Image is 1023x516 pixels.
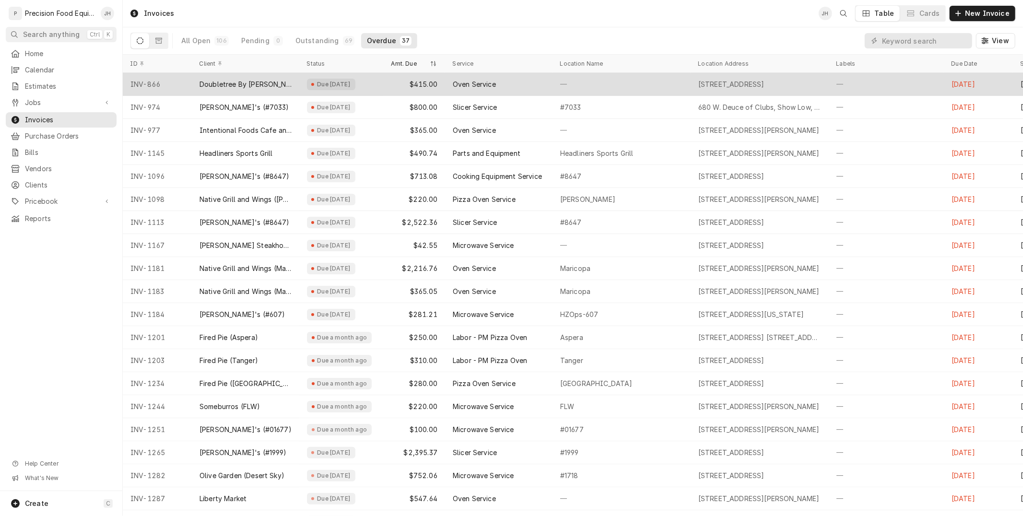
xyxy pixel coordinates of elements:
[944,349,1013,372] div: [DATE]
[919,9,940,18] div: Cards
[453,494,496,504] div: Oven Service
[316,150,352,157] div: Due [DATE]
[553,119,691,142] div: —
[316,380,368,387] div: Due a month ago
[698,218,764,227] div: [STREET_ADDRESS]
[698,448,764,457] div: [STREET_ADDRESS]
[698,195,820,204] div: [STREET_ADDRESS][PERSON_NAME]
[384,487,445,510] div: $547.64
[560,195,615,204] div: [PERSON_NAME]
[25,98,97,107] span: Jobs
[453,80,496,89] div: Oven Service
[829,372,944,395] div: —
[944,211,1013,234] div: [DATE]
[944,142,1013,165] div: [DATE]
[698,310,804,319] div: [STREET_ADDRESS][US_STATE]
[123,464,192,487] div: INV-1282
[6,62,117,78] a: Calendar
[200,448,287,457] div: [PERSON_NAME]'s (#1999)
[200,80,292,89] div: Doubletree By [PERSON_NAME]
[560,149,634,158] div: Headliners Sports Grill
[316,357,368,364] div: Due a month ago
[275,37,281,45] div: 0
[316,219,352,226] div: Due [DATE]
[316,472,352,480] div: Due [DATE]
[25,164,112,174] span: Vendors
[453,103,497,112] div: Slicer Service
[829,280,944,303] div: —
[384,441,445,464] div: $2,395.37
[200,287,292,296] div: Native Grill and Wings (Maricopa)
[944,188,1013,211] div: [DATE]
[345,37,353,45] div: 69
[819,7,832,20] div: JH
[384,142,445,165] div: $490.74
[698,425,820,434] div: [STREET_ADDRESS][PERSON_NAME]
[453,425,514,434] div: Microwave Service
[384,349,445,372] div: $310.00
[560,471,578,481] div: #1718
[25,9,95,18] div: Precision Food Equipment LLC
[836,6,851,21] button: Open search
[123,257,192,280] div: INV-1181
[698,402,820,411] div: [STREET_ADDRESS][PERSON_NAME]
[200,149,273,158] div: Headliners Sports Grill
[200,356,258,365] div: Fired Pie (Tanger)
[453,287,496,296] div: Oven Service
[101,7,114,20] div: Jason Hertel's Avatar
[453,126,496,135] div: Oven Service
[200,60,290,68] div: Client
[384,165,445,188] div: $713.08
[316,403,368,410] div: Due a month ago
[819,7,832,20] div: Jason Hertel's Avatar
[944,395,1013,418] div: [DATE]
[123,487,192,510] div: INV-1287
[25,214,112,223] span: Reports
[698,241,764,250] div: [STREET_ADDRESS]
[829,257,944,280] div: —
[944,73,1013,96] div: [DATE]
[106,500,110,507] span: C
[316,196,352,203] div: Due [DATE]
[316,265,352,272] div: Due [DATE]
[90,31,100,38] span: Ctrl
[453,60,543,68] div: Service
[200,195,292,204] div: Native Grill and Wings ([PERSON_NAME])
[944,119,1013,142] div: [DATE]
[950,6,1015,21] button: New Invoice
[553,487,691,510] div: —
[553,73,691,96] div: —
[560,448,579,457] div: #1999
[6,112,117,128] a: Invoices
[123,303,192,326] div: INV-1184
[123,234,192,257] div: INV-1167
[316,127,352,134] div: Due [DATE]
[829,234,944,257] div: —
[944,234,1013,257] div: [DATE]
[384,188,445,211] div: $220.00
[25,499,48,507] span: Create
[829,464,944,487] div: —
[829,303,944,326] div: —
[23,30,80,39] span: Search anything
[453,448,497,457] div: Slicer Service
[200,333,258,342] div: Fired Pie (Aspera)
[560,287,590,296] div: Maricopa
[384,395,445,418] div: $220.00
[6,161,117,176] a: Vendors
[316,311,352,318] div: Due [DATE]
[367,36,396,46] div: Overdue
[384,418,445,441] div: $100.00
[698,80,764,89] div: [STREET_ADDRESS]
[25,115,112,125] span: Invoices
[241,36,270,46] div: Pending
[384,96,445,119] div: $800.00
[200,103,289,112] div: [PERSON_NAME]'s (#7033)
[384,119,445,142] div: $365.00
[316,334,368,341] div: Due a month ago
[882,33,967,48] input: Keyword search
[698,60,819,68] div: Location Address
[553,234,691,257] div: —
[316,495,352,503] div: Due [DATE]
[944,464,1013,487] div: [DATE]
